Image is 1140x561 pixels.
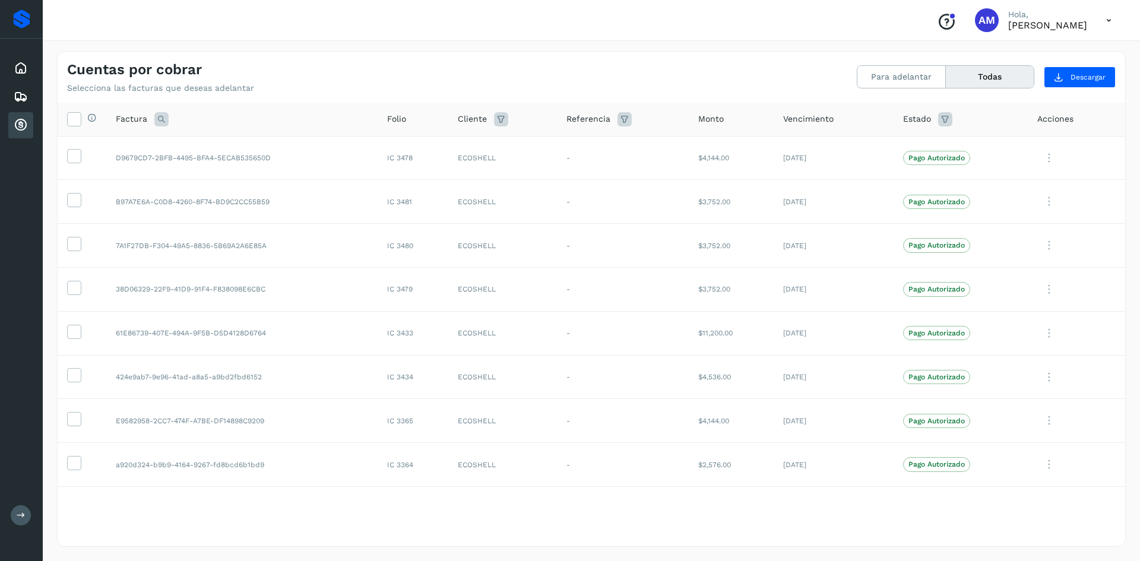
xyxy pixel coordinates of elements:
span: Monto [698,113,724,125]
td: [DATE] [774,267,893,311]
span: Descargar [1071,72,1106,83]
td: ECOSHELL [448,355,557,399]
td: ECOSHELL [448,486,557,530]
td: $4,144.00 [689,136,774,180]
td: IC 3365 [378,399,448,443]
p: Pago Autorizado [908,285,965,293]
td: E9582958-2CC7-474F-A7BE-DF14898C9209 [106,399,378,443]
button: Para adelantar [857,66,946,88]
p: Pago Autorizado [908,198,965,206]
p: Pago Autorizado [908,460,965,468]
td: IC 3480 [378,224,448,268]
td: IC 3478 [378,136,448,180]
td: - [557,486,689,530]
td: IC 3481 [378,180,448,224]
td: $4,144.00 [689,399,774,443]
td: D9679CD7-2BFB-4495-BFA4-5ECAB535650D [106,136,378,180]
td: - [557,443,689,487]
td: IC 3434 [378,355,448,399]
td: [DATE] [774,311,893,355]
td: a12c4e0e-f631-4a3b-bae2-907ac30f6377 [106,486,378,530]
td: - [557,267,689,311]
td: ECOSHELL [448,136,557,180]
td: [DATE] [774,486,893,530]
td: [DATE] [774,443,893,487]
td: ECOSHELL [448,399,557,443]
td: [DATE] [774,180,893,224]
div: Cuentas por cobrar [8,112,33,138]
p: Selecciona las facturas que deseas adelantar [67,83,254,93]
td: - [557,136,689,180]
span: Referencia [566,113,610,125]
span: Acciones [1037,113,1073,125]
td: IC 3364 [378,443,448,487]
span: Estado [903,113,931,125]
td: $3,752.00 [689,224,774,268]
td: [DATE] [774,355,893,399]
p: Pago Autorizado [908,373,965,381]
td: 424e9ab7-9e96-41ad-a8a5-a9bd2fbd6152 [106,355,378,399]
td: B97A7E6A-C0D8-4260-8F74-BD9C2CC55B59 [106,180,378,224]
h4: Cuentas por cobrar [67,61,202,78]
td: ECOSHELL [448,311,557,355]
p: Hola, [1008,9,1087,20]
td: ECOSHELL [448,443,557,487]
p: Pago Autorizado [908,417,965,425]
div: Inicio [8,55,33,81]
td: ECOSHELL [448,180,557,224]
p: ANGEL MIGUEL RAMIREZ [1008,20,1087,31]
td: a920d324-b9b9-4164-9267-fd8bcd6b1bd9 [106,443,378,487]
td: IC 3479 [378,267,448,311]
td: ECOSHELL [448,267,557,311]
td: - [557,311,689,355]
td: $13,440.00 [689,486,774,530]
span: Vencimiento [783,113,834,125]
td: 61E86739-407E-494A-9F5B-D5D4128D6764 [106,311,378,355]
td: IC 3433 [378,311,448,355]
td: $3,752.00 [689,180,774,224]
span: Factura [116,113,147,125]
div: Embarques [8,84,33,110]
td: 38D06329-22F9-41D9-91F4-F838098E6CBC [106,267,378,311]
td: - [557,224,689,268]
td: $4,536.00 [689,355,774,399]
td: $3,752.00 [689,267,774,311]
td: - [557,180,689,224]
td: - [557,399,689,443]
p: Pago Autorizado [908,154,965,162]
td: [DATE] [774,399,893,443]
td: - [557,355,689,399]
button: Todas [946,66,1034,88]
td: [DATE] [774,136,893,180]
p: Pago Autorizado [908,329,965,337]
p: Pago Autorizado [908,241,965,249]
td: $11,200.00 [689,311,774,355]
td: 7A1F27DB-F304-49A5-8836-5B69A2A6E85A [106,224,378,268]
span: Cliente [458,113,487,125]
td: $2,576.00 [689,443,774,487]
button: Descargar [1044,66,1116,88]
td: [DATE] [774,224,893,268]
td: ECOSHELL [448,224,557,268]
span: Folio [387,113,406,125]
td: IC 3374 [378,486,448,530]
